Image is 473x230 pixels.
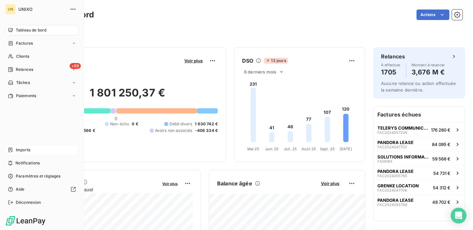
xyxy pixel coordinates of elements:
span: UNIXO [18,7,66,12]
span: GRENKE LOCATION [377,183,419,188]
span: 48 702 € [432,199,450,205]
button: SOLUTIONS INFORMATIQUES ET BUREAUTIFA0816559 568 € [373,151,465,166]
span: À effectuer [381,63,401,67]
span: FAC2024047708 [377,188,407,192]
span: SOLUTIONS INFORMATIQUES ET BUREAUTI [377,154,430,159]
span: +99 [70,63,81,69]
button: GRENKE LOCATIONFAC202404770854 312 € [373,180,465,195]
span: 0 [115,116,117,121]
span: Voir plus [321,181,339,186]
span: Aide [16,186,25,192]
tspan: Mai 25 [247,147,259,151]
h4: 1705 [381,67,401,77]
div: Open Intercom Messenger [451,208,466,223]
span: Débit divers [169,121,192,127]
button: Voir plus [160,180,180,186]
span: FAC2024047703 [377,145,407,149]
span: 59 568 € [432,156,450,161]
h4: 3,676 M € [412,67,445,77]
tspan: [DATE] [340,147,352,151]
h6: Factures échues [373,107,465,122]
span: 6 derniers mois [244,69,276,74]
span: Paramètres et réglages [16,173,60,179]
span: Imports [16,147,30,153]
tspan: Juil. 25 [284,147,297,151]
span: FAC2024055768 [377,203,407,207]
span: PANDORA LEASE [377,169,414,174]
span: Déconnexion [16,199,41,205]
button: Voir plus [319,180,341,186]
span: 54 731 € [433,171,450,176]
button: TELERYS COMMUNICATIONFAC2024057209176 280 € [373,122,465,137]
span: Montant à relancer [412,63,445,67]
span: FA08165 [377,159,393,163]
span: 176 280 € [431,127,450,133]
button: PANDORA LEASEFAC202405576554 731 € [373,166,465,180]
span: FAC2024057209 [377,131,407,135]
button: PANDORA LEASEFAC202405576848 702 € [373,195,465,209]
span: Voir plus [184,58,203,63]
span: Tâches [16,80,30,86]
span: Chiffre d'affaires mensuel [37,186,158,193]
span: Avoirs non associés [155,128,192,134]
span: -406 334 € [195,128,218,134]
span: 54 312 € [433,185,450,190]
span: Notifications [15,160,40,166]
span: Factures [16,40,33,46]
span: 13 jours [264,58,288,64]
a: Aide [5,184,79,195]
h6: Relances [381,52,405,60]
button: Actions [417,10,449,20]
span: Clients [16,53,29,59]
tspan: Juin 25 [265,147,279,151]
span: Voir plus [162,181,178,186]
tspan: Sept. 25 [320,147,335,151]
button: PANDORA LEASEFAC202404770384 095 € [373,137,465,151]
span: 1 630 742 € [195,121,218,127]
span: PANDORA LEASE [377,198,414,203]
tspan: Août 25 [302,147,316,151]
span: Non-échu [110,121,129,127]
span: Aucune relance ou action effectuée la semaine dernière. [381,81,456,93]
span: Paiements [16,93,36,99]
span: Relances [16,67,33,73]
h2: 1 801 250,37 € [37,86,218,106]
span: PANDORA LEASE [377,140,414,145]
img: Logo LeanPay [5,216,46,226]
button: Voir plus [182,58,205,64]
span: FAC2024055765 [377,174,407,178]
span: 0 € [132,121,138,127]
h6: DSO [242,57,253,65]
span: Tableau de bord [16,27,46,33]
span: TELERYS COMMUNICATION [377,125,428,131]
div: UN [5,4,16,14]
h6: Balance âgée [217,179,252,187]
span: 84 095 € [432,142,450,147]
